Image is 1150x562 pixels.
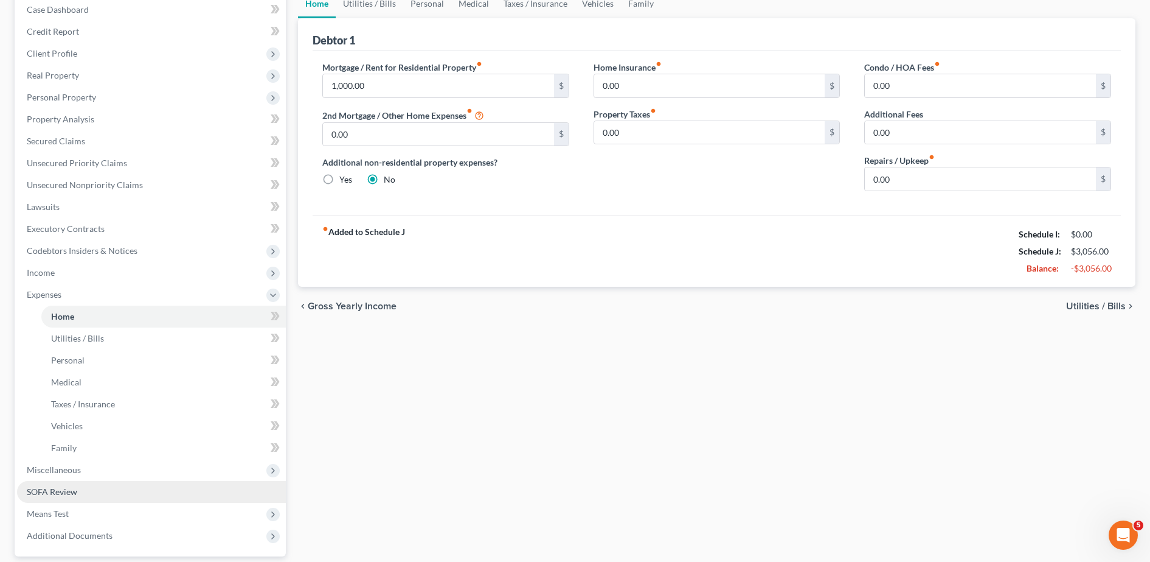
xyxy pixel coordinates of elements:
a: Medical [41,371,286,393]
input: -- [594,74,825,97]
label: Condo / HOA Fees [864,61,940,74]
i: fiber_manual_record [650,108,656,114]
span: Real Property [27,70,79,80]
a: Home [41,306,286,328]
span: Personal [51,355,85,365]
i: fiber_manual_record [466,108,473,114]
span: SOFA Review [27,486,77,497]
i: fiber_manual_record [929,154,935,160]
span: Secured Claims [27,136,85,146]
span: Lawsuits [27,202,60,212]
span: Medical [51,377,81,387]
a: Vehicles [41,415,286,437]
label: Yes [339,174,352,186]
span: Gross Yearly Income [308,301,397,311]
input: -- [865,167,1096,191]
button: Utilities / Bills chevron_right [1066,301,1135,311]
div: $ [1096,74,1110,97]
i: fiber_manual_record [322,226,328,232]
span: Additional Documents [27,530,113,541]
a: Unsecured Priority Claims [17,152,286,174]
span: Family [51,443,77,453]
span: Codebtors Insiders & Notices [27,245,137,256]
div: $ [825,74,839,97]
div: $ [825,121,839,144]
input: -- [323,123,554,146]
span: Utilities / Bills [51,333,104,343]
strong: Schedule J: [1019,246,1061,256]
label: Additional non-residential property expenses? [322,156,569,169]
i: chevron_right [1126,301,1135,311]
div: $ [1096,121,1110,144]
span: Unsecured Nonpriority Claims [27,180,143,190]
i: fiber_manual_record [476,61,482,67]
a: Taxes / Insurance [41,393,286,415]
a: SOFA Review [17,481,286,503]
strong: Balance: [1027,263,1059,273]
span: Taxes / Insurance [51,399,115,409]
label: Home Insurance [594,61,662,74]
div: $ [554,74,569,97]
span: Miscellaneous [27,465,81,475]
label: Additional Fees [864,108,923,121]
i: fiber_manual_record [656,61,662,67]
div: -$3,056.00 [1071,262,1111,275]
div: $0.00 [1071,228,1111,241]
a: Personal [41,349,286,371]
span: Expenses [27,289,61,300]
span: 5 [1134,521,1143,530]
label: Property Taxes [594,108,656,121]
a: Property Analysis [17,108,286,130]
input: -- [323,74,554,97]
input: -- [865,121,1096,144]
span: Client Profile [27,48,77,58]
span: Income [27,267,55,278]
div: $ [554,123,569,146]
div: Debtor 1 [313,33,355,47]
span: Credit Report [27,26,79,37]
label: Repairs / Upkeep [864,154,935,167]
a: Credit Report [17,21,286,43]
strong: Added to Schedule J [322,226,405,277]
div: $ [1096,167,1110,191]
a: Secured Claims [17,130,286,152]
div: $3,056.00 [1071,245,1111,258]
label: Mortgage / Rent for Residential Property [322,61,482,74]
span: Vehicles [51,421,83,431]
i: chevron_left [298,301,308,311]
iframe: Intercom live chat [1109,521,1138,550]
span: Executory Contracts [27,223,105,234]
label: 2nd Mortgage / Other Home Expenses [322,108,484,122]
span: Means Test [27,508,69,519]
span: Unsecured Priority Claims [27,158,127,168]
span: Property Analysis [27,114,94,124]
i: fiber_manual_record [934,61,940,67]
a: Executory Contracts [17,218,286,240]
button: chevron_left Gross Yearly Income [298,301,397,311]
a: Family [41,437,286,459]
strong: Schedule I: [1019,229,1060,239]
input: -- [865,74,1096,97]
span: Personal Property [27,92,96,102]
span: Case Dashboard [27,4,89,15]
a: Lawsuits [17,196,286,218]
input: -- [594,121,825,144]
a: Unsecured Nonpriority Claims [17,174,286,196]
a: Utilities / Bills [41,328,286,349]
label: No [384,174,395,186]
span: Utilities / Bills [1066,301,1126,311]
span: Home [51,311,74,321]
